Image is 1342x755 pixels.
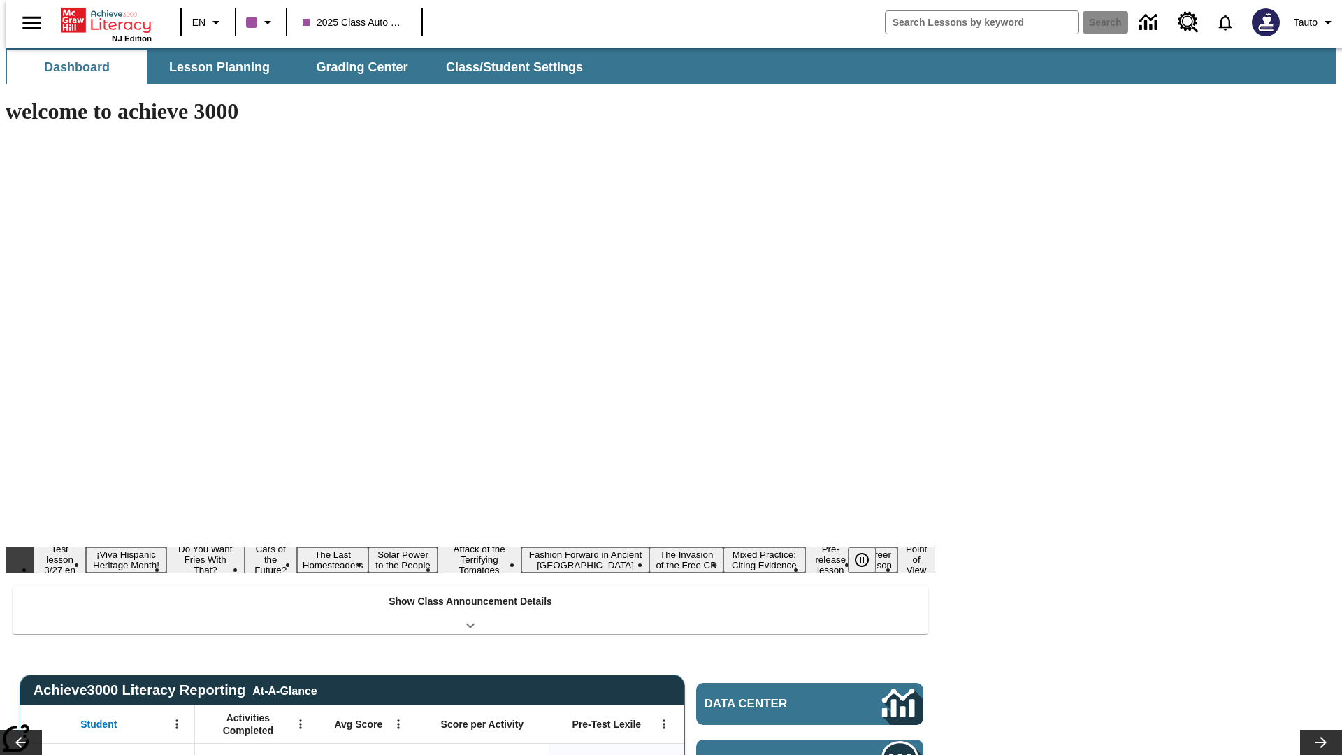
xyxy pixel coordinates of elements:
span: NJ Edition [112,34,152,43]
button: Select a new avatar [1243,4,1288,41]
span: Data Center [705,697,835,711]
button: Class color is purple. Change class color [240,10,282,35]
span: Student [80,718,117,731]
span: Tauto [1294,15,1318,30]
button: Slide 6 Solar Power to the People [368,547,437,573]
button: Slide 7 Attack of the Terrifying Tomatoes [438,542,521,577]
button: Language: EN, Select a language [186,10,231,35]
button: Slide 9 The Invasion of the Free CD [649,547,723,573]
span: Score per Activity [441,718,524,731]
div: Home [61,5,152,43]
button: Open Menu [388,714,409,735]
span: Activities Completed [202,712,294,737]
button: Slide 5 The Last Homesteaders [297,547,369,573]
button: Pause [848,547,876,573]
button: Slide 2 ¡Viva Hispanic Heritage Month! [86,547,166,573]
img: Avatar [1252,8,1280,36]
button: Slide 10 Mixed Practice: Citing Evidence [723,547,805,573]
button: Lesson Planning [150,50,289,84]
span: EN [192,15,205,30]
button: Slide 1 Test lesson 3/27 en [34,542,86,577]
button: Slide 3 Do You Want Fries With That? [166,542,245,577]
span: Achieve3000 Literacy Reporting [34,682,317,698]
button: Lesson carousel, Next [1300,730,1342,755]
a: Data Center [1131,3,1169,42]
button: Class/Student Settings [435,50,594,84]
span: Pre-Test Lexile [572,718,642,731]
button: Open Menu [654,714,674,735]
button: Open side menu [11,2,52,43]
button: Grading Center [292,50,432,84]
p: Show Class Announcement Details [389,594,552,609]
button: Open Menu [290,714,311,735]
input: search field [886,11,1078,34]
button: Slide 13 Point of View [897,542,935,577]
button: Open Menu [166,714,187,735]
button: Profile/Settings [1288,10,1342,35]
div: Pause [848,547,890,573]
a: Data Center [696,683,923,725]
h1: welcome to achieve 3000 [6,99,935,124]
a: Home [61,6,152,34]
a: Notifications [1207,4,1243,41]
div: SubNavbar [6,48,1336,84]
span: 2025 Class Auto Grade 13 [303,15,406,30]
button: Dashboard [7,50,147,84]
button: Slide 11 Pre-release lesson [805,542,856,577]
a: Resource Center, Will open in new tab [1169,3,1207,41]
div: At-A-Glance [252,682,317,698]
span: Avg Score [334,718,382,731]
div: SubNavbar [6,50,596,84]
div: Show Class Announcement Details [13,586,928,634]
button: Slide 4 Cars of the Future? [245,542,297,577]
button: Slide 8 Fashion Forward in Ancient Rome [521,547,650,573]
